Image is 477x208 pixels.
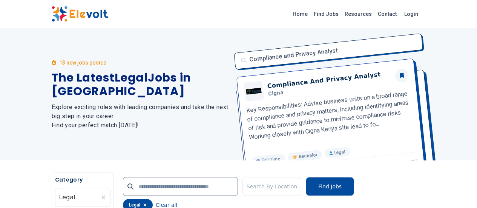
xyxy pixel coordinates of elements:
[52,6,108,22] img: Elevolt
[52,71,230,98] h1: The Latest Legal Jobs in [GEOGRAPHIC_DATA]
[342,8,375,20] a: Resources
[311,8,342,20] a: Find Jobs
[52,103,230,130] h2: Explore exciting roles with leading companies and take the next big step in your career. Find you...
[290,8,311,20] a: Home
[375,8,400,20] a: Contact
[306,177,354,196] button: Find Jobs
[55,176,110,183] h5: Category
[400,6,423,22] a: Login
[59,59,107,66] p: 13 new jobs posted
